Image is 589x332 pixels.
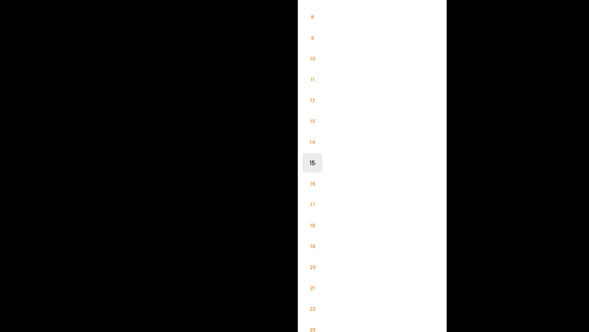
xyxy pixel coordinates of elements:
li: 19 [303,236,322,256]
li: 22 [303,299,322,319]
li: 20 [303,257,322,277]
li: 13 [303,111,322,131]
li: 14 [303,132,322,152]
li: 16 [303,174,322,193]
li: 18 [303,215,322,235]
li: 10 [303,49,322,68]
li: 21 [303,278,322,298]
li: 15 [303,153,322,173]
li: 8 [303,7,322,27]
li: 11 [303,70,322,89]
li: 9 [303,28,322,47]
li: 17 [303,195,322,214]
li: 12 [303,90,322,110]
